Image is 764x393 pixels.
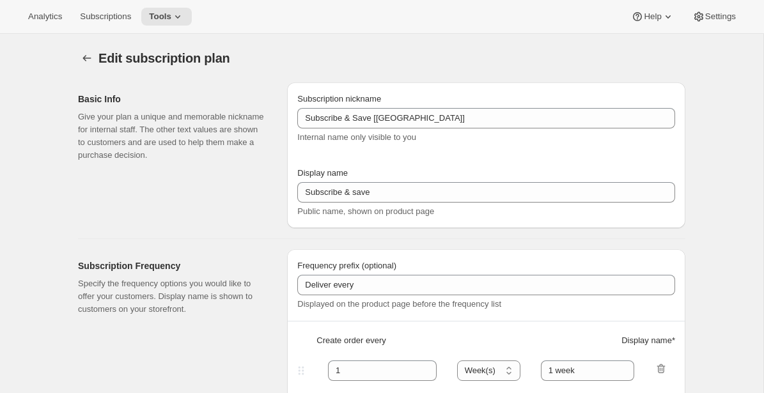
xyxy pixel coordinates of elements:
p: Specify the frequency options you would like to offer your customers. Display name is shown to cu... [78,277,267,316]
span: Display name [297,168,348,178]
button: Help [623,8,682,26]
p: Give your plan a unique and memorable nickname for internal staff. The other text values are show... [78,111,267,162]
span: Create order every [316,334,386,347]
button: Subscription plans [78,49,96,67]
span: Tools [149,12,171,22]
h2: Basic Info [78,93,267,105]
span: Internal name only visible to you [297,132,416,142]
input: Subscribe & Save [297,182,675,203]
input: Subscribe & Save [297,108,675,128]
span: Subscription nickname [297,94,381,104]
span: Edit subscription plan [98,51,230,65]
h2: Subscription Frequency [78,259,267,272]
span: Frequency prefix (optional) [297,261,396,270]
button: Analytics [20,8,70,26]
span: Subscriptions [80,12,131,22]
button: Subscriptions [72,8,139,26]
input: Deliver every [297,275,675,295]
span: Displayed on the product page before the frequency list [297,299,501,309]
span: Settings [705,12,736,22]
span: Analytics [28,12,62,22]
span: Public name, shown on product page [297,206,434,216]
span: Help [644,12,661,22]
input: 1 month [541,360,635,381]
button: Tools [141,8,192,26]
span: Display name * [621,334,675,347]
button: Settings [685,8,744,26]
